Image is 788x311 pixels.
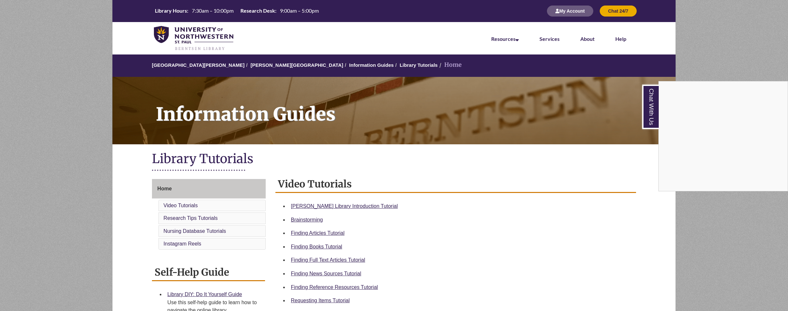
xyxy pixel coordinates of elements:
a: Help [615,36,626,42]
a: Resources [491,36,519,42]
a: Chat With Us [642,85,659,129]
a: About [580,36,595,42]
div: Chat With Us [658,81,788,191]
iframe: Chat Widget [659,81,788,191]
a: Services [539,36,560,42]
img: UNWSP Library Logo [154,26,233,51]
